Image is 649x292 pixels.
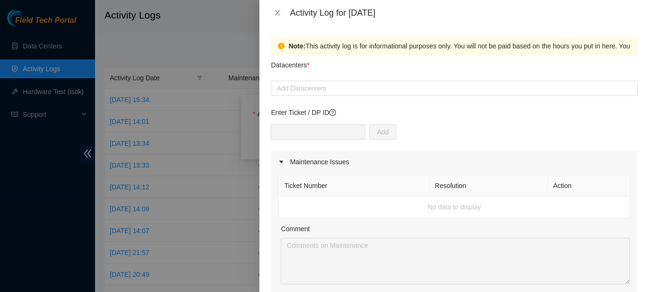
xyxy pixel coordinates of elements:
div: Maintenance Issues [271,151,638,173]
th: Action [548,175,630,197]
span: question-circle [329,109,336,116]
button: Close [271,9,284,18]
p: Datacenters [271,55,309,70]
th: Ticket Number [279,175,429,197]
span: close [274,9,281,17]
td: No data to display [279,197,630,218]
label: Comment [281,224,310,234]
strong: Note: [288,41,305,51]
p: Enter Ticket / DP ID [271,107,638,118]
span: caret-right [278,159,284,165]
button: Add [369,124,396,140]
textarea: Comment [281,238,630,284]
div: Activity Log for [DATE] [290,8,638,18]
th: Resolution [429,175,548,197]
span: exclamation-circle [278,43,285,49]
